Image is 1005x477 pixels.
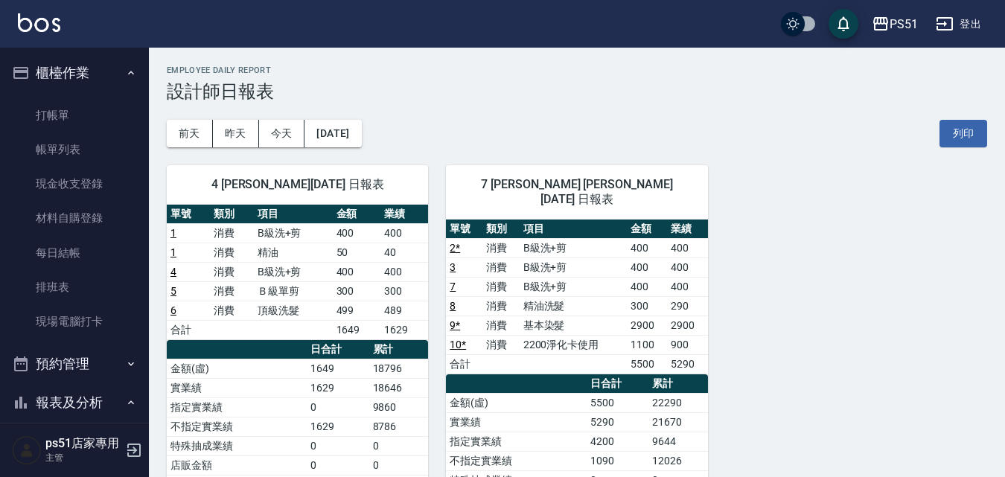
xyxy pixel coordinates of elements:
[450,261,456,273] a: 3
[627,257,667,277] td: 400
[667,238,707,257] td: 400
[333,320,380,339] td: 1649
[210,223,253,243] td: 消費
[6,304,143,339] a: 現場電腦打卡
[380,243,428,262] td: 40
[520,277,628,296] td: B級洗+剪
[587,374,648,394] th: 日合計
[380,223,428,243] td: 400
[6,54,143,92] button: 櫃檯作業
[170,266,176,278] a: 4
[482,277,519,296] td: 消費
[307,378,368,397] td: 1629
[12,435,42,465] img: Person
[45,451,121,464] p: 主管
[210,262,253,281] td: 消費
[369,359,429,378] td: 18796
[520,220,628,239] th: 項目
[254,205,333,224] th: 項目
[627,277,667,296] td: 400
[333,205,380,224] th: 金額
[450,300,456,312] a: 8
[167,455,307,475] td: 店販金額
[866,9,924,39] button: PS51
[254,223,333,243] td: B級洗+剪
[167,417,307,436] td: 不指定實業績
[380,320,428,339] td: 1629
[6,98,143,132] a: 打帳單
[307,436,368,455] td: 0
[167,397,307,417] td: 指定實業績
[307,455,368,475] td: 0
[648,412,708,432] td: 21670
[369,378,429,397] td: 18646
[380,262,428,281] td: 400
[307,417,368,436] td: 1629
[167,205,428,340] table: a dense table
[939,120,987,147] button: 列印
[446,354,482,374] td: 合計
[254,301,333,320] td: 頂級洗髮
[446,393,586,412] td: 金額(虛)
[464,177,689,207] span: 7 [PERSON_NAME] [PERSON_NAME][DATE] 日報表
[587,432,648,451] td: 4200
[520,335,628,354] td: 2200淨化卡使用
[627,316,667,335] td: 2900
[167,359,307,378] td: 金額(虛)
[259,120,305,147] button: 今天
[520,257,628,277] td: B級洗+剪
[45,436,121,451] h5: ps51店家專用
[167,81,987,102] h3: 設計師日報表
[446,451,586,470] td: 不指定實業績
[6,132,143,167] a: 帳單列表
[6,201,143,235] a: 材料自購登錄
[648,451,708,470] td: 12026
[369,455,429,475] td: 0
[170,227,176,239] a: 1
[307,359,368,378] td: 1649
[254,262,333,281] td: B級洗+剪
[210,301,253,320] td: 消費
[369,417,429,436] td: 8786
[520,238,628,257] td: B級洗+剪
[210,243,253,262] td: 消費
[167,205,210,224] th: 單號
[648,374,708,394] th: 累計
[482,238,519,257] td: 消費
[829,9,858,39] button: save
[380,205,428,224] th: 業績
[333,223,380,243] td: 400
[667,335,707,354] td: 900
[333,243,380,262] td: 50
[667,316,707,335] td: 2900
[369,436,429,455] td: 0
[587,451,648,470] td: 1090
[333,281,380,301] td: 300
[333,301,380,320] td: 499
[446,220,482,239] th: 單號
[307,397,368,417] td: 0
[450,281,456,292] a: 7
[170,285,176,297] a: 5
[380,301,428,320] td: 489
[167,320,210,339] td: 合計
[167,120,213,147] button: 前天
[167,65,987,75] h2: Employee Daily Report
[369,340,429,359] th: 累計
[648,432,708,451] td: 9644
[667,220,707,239] th: 業績
[6,270,143,304] a: 排班表
[6,236,143,270] a: 每日結帳
[167,378,307,397] td: 實業績
[369,397,429,417] td: 9860
[6,345,143,383] button: 預約管理
[6,383,143,422] button: 報表及分析
[210,281,253,301] td: 消費
[170,246,176,258] a: 1
[587,393,648,412] td: 5500
[482,335,519,354] td: 消費
[333,262,380,281] td: 400
[627,335,667,354] td: 1100
[667,277,707,296] td: 400
[213,120,259,147] button: 昨天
